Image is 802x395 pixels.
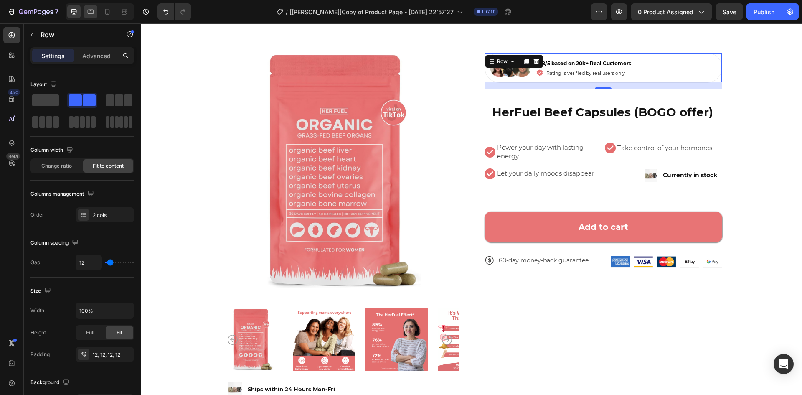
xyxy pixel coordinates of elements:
span: HerFuel Beef Capsules (BOGO offer) [351,82,572,96]
div: Layout [30,79,58,90]
button: 7 [3,3,62,20]
button: Carousel Next Arrow [301,311,311,321]
span: Draft [482,8,495,15]
div: Columns management [30,189,96,200]
img: image_demo.jpg [504,145,517,158]
span: Full [86,329,94,336]
div: Column spacing [30,237,80,249]
span: Power your day with lasting energy [356,120,443,137]
img: gempages_521087081116599173-c054e77c-50ba-4195-8d83-a4ebaec1c164.png [516,233,535,244]
img: gempages_521087081116599173-d48ac86c-31a6-4e75-9dd9-656d1e31e422.png [493,233,512,244]
div: 12, 12, 12, 12 [93,351,132,359]
span: Ships within 24 Hours Mon-Fri [107,362,194,369]
button: 0 product assigned [631,3,712,20]
img: gempages_521087081116599173-f7553335-f63b-4b72-bd38-4816f07f5a5b.png [539,233,558,244]
div: Gap [30,259,40,266]
p: Row [41,30,112,40]
div: Column width [30,145,75,156]
iframe: Design area [141,23,802,395]
p: 7 [55,7,58,17]
div: Add to cart [438,198,487,209]
span: 4.8/5 based on 20k+ Real Customers [396,37,490,43]
span: Fit [117,329,122,336]
input: Auto [76,255,101,270]
div: 2 cols [93,212,132,219]
span: [[PERSON_NAME]]Copy of Product Page - [DATE] 22:57:27 [289,8,454,16]
div: Order [30,211,44,219]
p: 60-day money-back guarantee [358,233,448,241]
span: Change ratio [41,162,72,170]
div: Padding [30,351,50,358]
span: Fit to content [93,162,124,170]
input: Auto [76,303,134,318]
span: Currently in stock [522,148,576,155]
div: Size [30,285,53,297]
img: image_demo.jpg [87,359,101,373]
div: 450 [8,89,20,96]
div: Width [30,307,44,314]
div: Row [355,34,368,42]
div: Open Intercom Messenger [774,354,794,374]
img: gempages_521087081116599173-c0e9c635-1278-4104-b96b-c062bf60268b.png [562,233,581,244]
button: Publish [746,3,782,20]
div: Background [30,377,71,388]
div: Height [30,329,46,336]
button: Save [716,3,743,20]
span: Rating is verified by real users only [406,47,484,53]
span: / [286,8,288,16]
span: Save [723,8,736,15]
img: gempages_521087081116599173-d40fe649-b522-4564-9f36-43cae2fbb1c8.png [470,233,489,244]
p: Advanced [82,51,111,60]
div: Beta [6,153,20,160]
span: Let your daily moods disappear [356,146,454,154]
span: 0 product assigned [638,8,693,16]
span: Take control of your hormones [477,120,571,128]
div: Publish [754,8,774,16]
button: Add to cart [344,188,581,219]
div: Undo/Redo [157,3,191,20]
p: Settings [41,51,65,60]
